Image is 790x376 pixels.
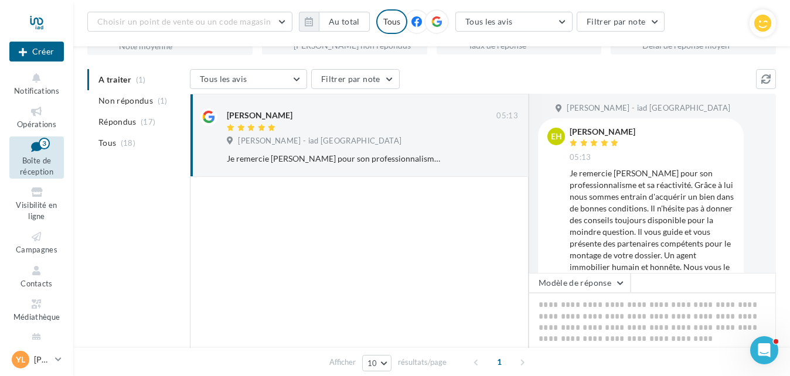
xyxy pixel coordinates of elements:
[299,12,370,32] button: Au total
[398,357,447,368] span: résultats/page
[329,357,356,368] span: Afficher
[14,86,59,95] span: Notifications
[455,12,573,32] button: Tous les avis
[551,131,562,142] span: EH
[319,12,370,32] button: Au total
[570,168,734,296] div: Je remercie [PERSON_NAME] pour son professionnalisme et sa réactivité. Grâce à lui nous sommes en...
[9,348,64,371] a: YL [PERSON_NAME]
[121,138,135,148] span: (18)
[16,354,25,365] span: YL
[200,74,247,84] span: Tous les avis
[9,42,64,61] div: Nouvelle campagne
[465,16,513,26] span: Tous les avis
[190,69,307,89] button: Tous les avis
[141,117,155,127] span: (17)
[98,137,116,149] span: Tous
[529,273,631,293] button: Modèle de réponse
[87,12,292,32] button: Choisir un point de vente ou un code magasin
[98,116,137,128] span: Répondus
[34,354,50,365] p: [PERSON_NAME]
[362,355,392,371] button: 10
[97,16,271,26] span: Choisir un point de vente ou un code magasin
[567,103,730,114] span: [PERSON_NAME] - iad [GEOGRAPHIC_DATA]
[238,136,401,146] span: [PERSON_NAME] - iad [GEOGRAPHIC_DATA]
[21,279,53,288] span: Contacts
[9,42,64,61] button: Créer
[9,295,64,324] a: Médiathèque
[496,111,518,121] span: 05:13
[9,69,64,98] button: Notifications
[750,336,778,364] iframe: Intercom live chat
[9,228,64,257] a: Campagnes
[9,329,64,358] a: Calendrier
[158,96,168,105] span: (1)
[39,138,50,149] div: 3
[227,153,442,165] div: Je remercie [PERSON_NAME] pour son professionnalisme et sa réactivité. Grâce à lui nous sommes en...
[570,128,635,136] div: [PERSON_NAME]
[9,183,64,223] a: Visibilité en ligne
[9,102,64,131] a: Opérations
[227,110,292,121] div: [PERSON_NAME]
[17,119,56,129] span: Opérations
[577,12,665,32] button: Filtrer par note
[376,9,407,34] div: Tous
[570,152,591,163] span: 05:13
[16,200,57,221] span: Visibilité en ligne
[490,353,509,371] span: 1
[16,245,57,254] span: Campagnes
[13,312,60,322] span: Médiathèque
[311,69,400,89] button: Filtrer par note
[98,95,153,107] span: Non répondus
[9,136,64,179] a: Boîte de réception3
[9,262,64,290] a: Contacts
[20,156,53,176] span: Boîte de réception
[367,358,377,368] span: 10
